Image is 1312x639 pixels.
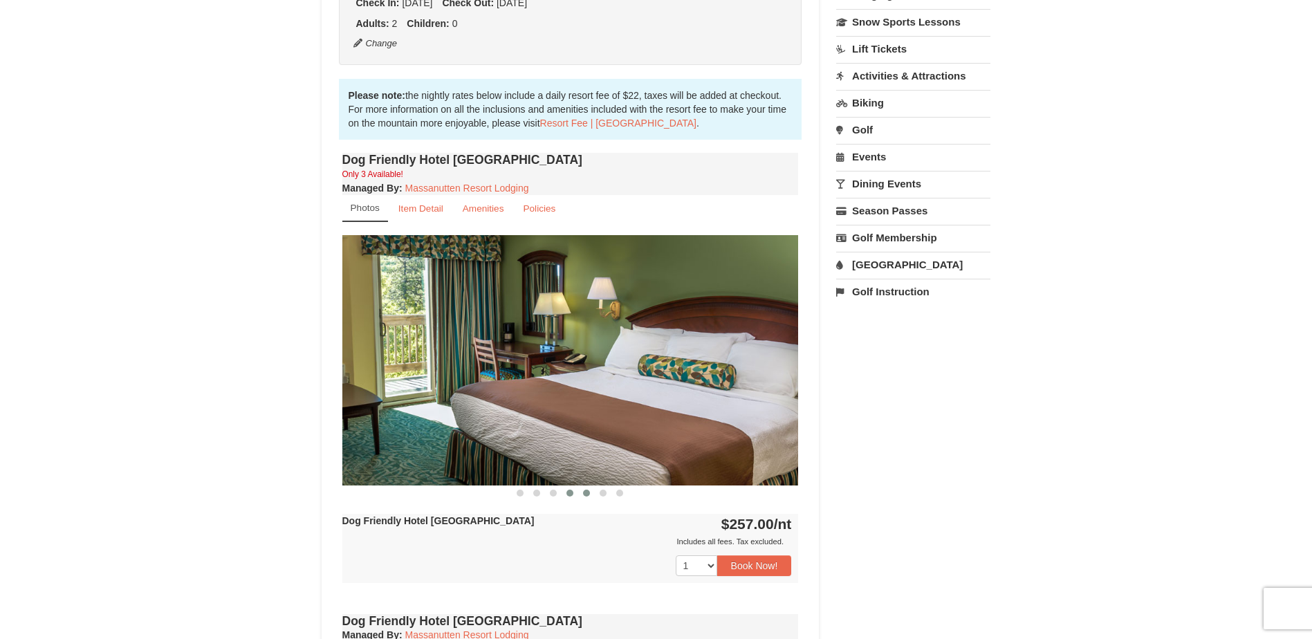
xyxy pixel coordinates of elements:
[463,203,504,214] small: Amenities
[836,63,990,89] a: Activities & Attractions
[836,279,990,304] a: Golf Instruction
[836,90,990,115] a: Biking
[342,183,403,194] strong: :
[836,198,990,223] a: Season Passes
[836,252,990,277] a: [GEOGRAPHIC_DATA]
[540,118,696,129] a: Resort Fee | [GEOGRAPHIC_DATA]
[774,516,792,532] span: /nt
[523,203,555,214] small: Policies
[389,195,452,222] a: Item Detail
[405,183,529,194] a: Massanutten Resort Lodging
[342,169,403,179] small: Only 3 Available!
[356,18,389,29] strong: Adults:
[392,18,398,29] span: 2
[454,195,513,222] a: Amenities
[339,79,802,140] div: the nightly rates below include a daily resort fee of $22, taxes will be added at checkout. For m...
[353,36,398,51] button: Change
[836,144,990,169] a: Events
[342,195,388,222] a: Photos
[452,18,458,29] span: 0
[721,516,792,532] strong: $257.00
[342,535,792,548] div: Includes all fees. Tax excluded.
[836,9,990,35] a: Snow Sports Lessons
[836,225,990,250] a: Golf Membership
[407,18,449,29] strong: Children:
[342,515,535,526] strong: Dog Friendly Hotel [GEOGRAPHIC_DATA]
[514,195,564,222] a: Policies
[342,235,799,485] img: 18876286-36-6bbdb14b.jpg
[717,555,792,576] button: Book Now!
[349,90,405,101] strong: Please note:
[836,36,990,62] a: Lift Tickets
[836,117,990,142] a: Golf
[342,183,399,194] span: Managed By
[351,203,380,213] small: Photos
[342,153,799,167] h4: Dog Friendly Hotel [GEOGRAPHIC_DATA]
[836,171,990,196] a: Dining Events
[342,614,799,628] h4: Dog Friendly Hotel [GEOGRAPHIC_DATA]
[398,203,443,214] small: Item Detail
